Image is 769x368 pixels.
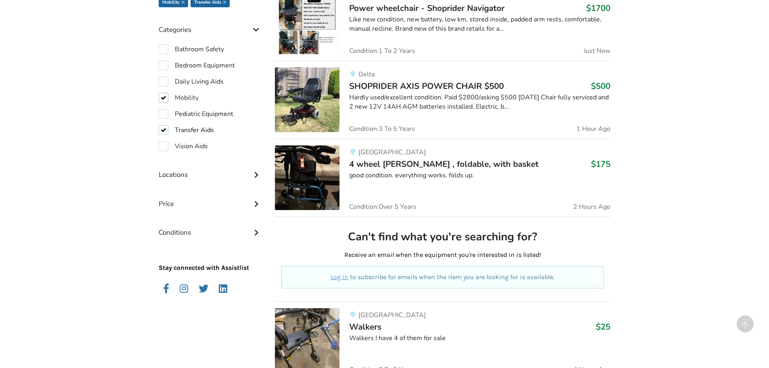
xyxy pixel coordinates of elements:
a: Log in [331,273,348,281]
h3: $175 [591,159,610,169]
div: Hardly used/excellent condition. Paid $2800/asking $500 [DATE] Chair fully serviced and 2 new 12V... [349,93,610,111]
a: mobility-4 wheel walker , foldable, with basket[GEOGRAPHIC_DATA]4 wheel [PERSON_NAME] , foldable,... [275,139,610,217]
label: Transfer Aids [159,125,214,135]
div: Locations [159,154,262,183]
span: Condition: 3 To 5 Years [349,126,415,132]
div: Price [159,183,262,212]
span: 4 wheel [PERSON_NAME] , foldable, with basket [349,158,539,170]
span: 2 Hours Ago [573,204,610,210]
div: Conditions [159,212,262,241]
h3: $500 [591,81,610,91]
h3: $25 [596,322,610,332]
label: Bedroom Equipment [159,61,235,70]
label: Mobility [159,93,199,103]
span: Power wheelchair - Shoprider Navigator [349,2,505,14]
a: mobility-shoprider axis power chair $500DeltaSHOPRIDER AXIS POWER CHAIR $500$500Hardly used/excel... [275,61,610,139]
h2: Can't find what you're searching for? [281,230,604,244]
img: mobility-4 wheel walker , foldable, with basket [275,145,339,210]
label: Pediatric Equipment [159,109,233,119]
span: 1 Hour Ago [576,126,610,132]
span: Condition: 1 To 2 Years [349,48,415,54]
span: Walkers [349,321,381,332]
p: Receive an email when the equipment you're interested in is listed! [281,250,604,260]
div: good condition. everything works. folds up. [349,171,610,180]
span: [GEOGRAPHIC_DATA] [358,148,426,157]
h3: $1700 [586,3,610,13]
label: Bathroom Safety [159,44,224,54]
p: to subscribe for emails when the item you are looking for is available. [291,273,594,282]
span: SHOPRIDER AXIS POWER CHAIR $500 [349,80,504,92]
span: Just Now [584,48,610,54]
div: Walkers I have 4 of them for sale [349,334,610,343]
img: mobility-shoprider axis power chair $500 [275,67,339,132]
span: [GEOGRAPHIC_DATA] [358,311,426,320]
div: Like new condition, new battery, low km, stored inside, padded arm rests, comfortable, manual rec... [349,15,610,34]
div: Categories [159,9,262,38]
label: Vision Aids [159,141,208,151]
label: Daily Living Aids [159,77,224,86]
p: Stay connected with Assistlist [159,241,262,273]
span: Condition: Over 5 Years [349,204,416,210]
span: Delta [358,70,375,79]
